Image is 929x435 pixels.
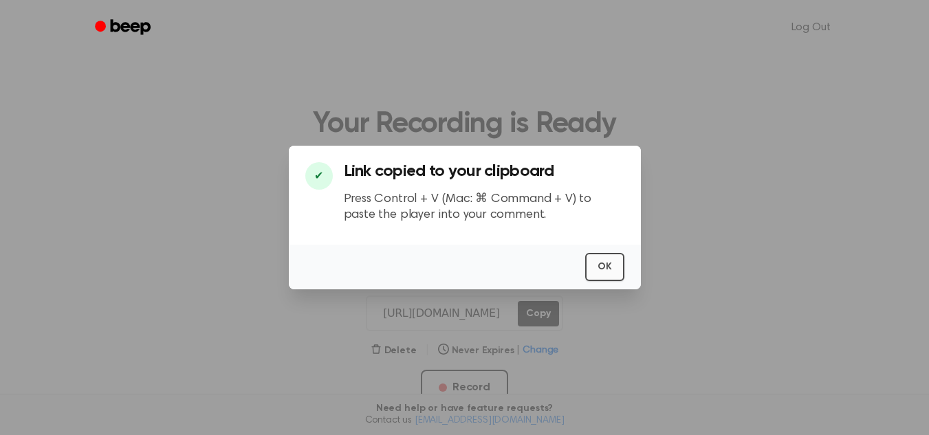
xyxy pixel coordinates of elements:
button: OK [585,253,624,281]
h3: Link copied to your clipboard [344,162,624,181]
a: Log Out [778,11,844,44]
p: Press Control + V (Mac: ⌘ Command + V) to paste the player into your comment. [344,192,624,223]
div: ✔ [305,162,333,190]
a: Beep [85,14,163,41]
